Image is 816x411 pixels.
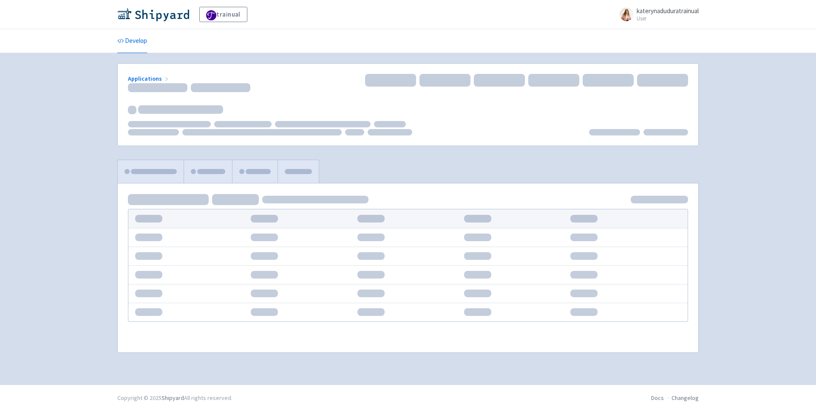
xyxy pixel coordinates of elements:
[637,7,699,15] span: katerynaduduratrainual
[651,394,664,402] a: Docs
[117,29,147,53] a: Develop
[637,16,699,21] small: User
[615,8,699,21] a: katerynaduduratrainual User
[199,7,247,22] a: trainual
[128,75,170,82] a: Applications
[161,394,184,402] a: Shipyard
[117,394,232,403] div: Copyright © 2025 All rights reserved.
[117,8,189,21] img: Shipyard logo
[671,394,699,402] a: Changelog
